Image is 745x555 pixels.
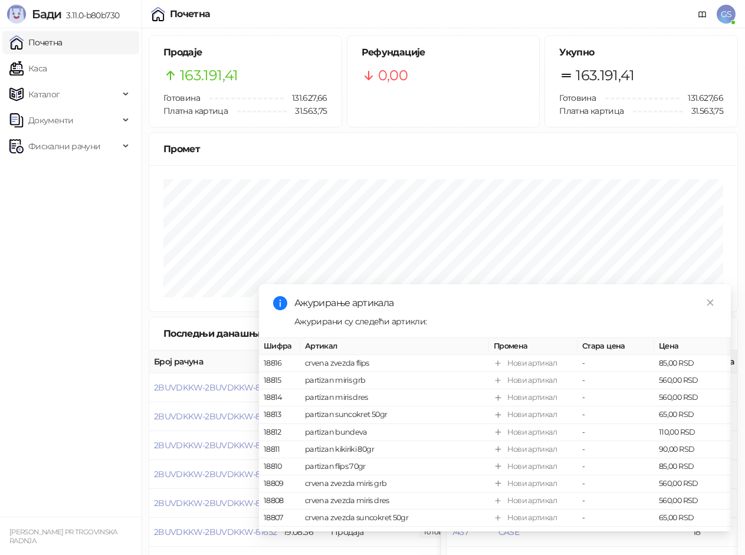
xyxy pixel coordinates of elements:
[7,5,26,24] img: Logo
[300,406,489,423] td: partizan suncokret 50gr
[300,492,489,510] td: crvena zvezda miris dres
[28,109,73,132] span: Документи
[559,93,596,103] span: Готовина
[654,372,731,389] td: 560,00 RSD
[654,389,731,406] td: 560,00 RSD
[9,31,63,54] a: Почетна
[154,469,277,480] button: 2BUVDKKW-2BUVDKKW-81654
[680,91,723,104] span: 131.627,66
[163,142,723,156] div: Промет
[717,5,736,24] span: GS
[378,64,408,87] span: 0,00
[489,338,577,355] th: Промена
[61,10,119,21] span: 3.11.0-b80b730
[300,355,489,372] td: crvena zvezda flips
[259,510,300,527] td: 18807
[163,106,228,116] span: Платна картица
[300,510,489,527] td: crvena zvezda suncokret 50gr
[654,475,731,492] td: 560,00 RSD
[300,372,489,389] td: partizan miris grb
[507,444,557,455] div: Нови артикал
[654,338,731,355] th: Цена
[577,423,654,441] td: -
[704,296,717,309] a: Close
[300,441,489,458] td: partizan kikiriki 80gr
[28,134,100,158] span: Фискални рачуни
[577,475,654,492] td: -
[9,528,117,545] small: [PERSON_NAME] PR TRGOVINSKA RADNJA
[287,104,327,117] span: 31.563,75
[259,423,300,441] td: 18812
[180,64,238,87] span: 163.191,41
[577,338,654,355] th: Стара цена
[259,475,300,492] td: 18809
[507,357,557,369] div: Нови артикал
[693,5,712,24] a: Документација
[170,9,211,19] div: Почетна
[507,512,557,524] div: Нови артикал
[577,527,654,544] td: -
[28,83,60,106] span: Каталог
[507,461,557,472] div: Нови артикал
[300,338,489,355] th: Артикал
[654,406,731,423] td: 65,00 RSD
[654,492,731,510] td: 560,00 RSD
[259,458,300,475] td: 18810
[654,441,731,458] td: 90,00 RSD
[706,298,714,307] span: close
[300,423,489,441] td: partizan bundeva
[32,7,61,21] span: Бади
[154,527,277,537] button: 2BUVDKKW-2BUVDKKW-81652
[576,64,634,87] span: 163.191,41
[507,478,557,490] div: Нови артикал
[577,389,654,406] td: -
[300,389,489,406] td: partizan miris dres
[577,510,654,527] td: -
[259,406,300,423] td: 18813
[163,93,200,103] span: Готовина
[507,375,557,386] div: Нови артикал
[654,458,731,475] td: 85,00 RSD
[559,106,623,116] span: Платна картица
[577,406,654,423] td: -
[284,91,327,104] span: 131.627,66
[300,527,489,544] td: crve.zvezda bundeva 50gr
[577,355,654,372] td: -
[259,389,300,406] td: 18814
[154,411,277,422] button: 2BUVDKKW-2BUVDKKW-81656
[259,355,300,372] td: 18816
[154,440,277,451] button: 2BUVDKKW-2BUVDKKW-81655
[654,510,731,527] td: 65,00 RSD
[683,104,723,117] span: 31.563,75
[654,423,731,441] td: 110,00 RSD
[577,372,654,389] td: -
[654,527,731,544] td: 110,00 RSD
[300,458,489,475] td: partizan flips 70gr
[507,409,557,421] div: Нови артикал
[507,392,557,403] div: Нови артикал
[294,315,717,328] div: Ажурирани су следећи артикли:
[259,492,300,510] td: 18808
[259,527,300,544] td: 18806
[507,495,557,507] div: Нови артикал
[259,372,300,389] td: 18815
[654,355,731,372] td: 85,00 RSD
[163,45,327,60] h5: Продаје
[273,296,287,310] span: info-circle
[559,45,723,60] h5: Укупно
[362,45,526,60] h5: Рефундације
[577,441,654,458] td: -
[300,475,489,492] td: crvena zvezda miris grb
[154,498,277,508] button: 2BUVDKKW-2BUVDKKW-81653
[154,382,277,393] span: 2BUVDKKW-2BUVDKKW-81657
[259,441,300,458] td: 18811
[294,296,717,310] div: Ажурирање артикала
[507,529,557,541] div: Нови артикал
[577,458,654,475] td: -
[259,338,300,355] th: Шифра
